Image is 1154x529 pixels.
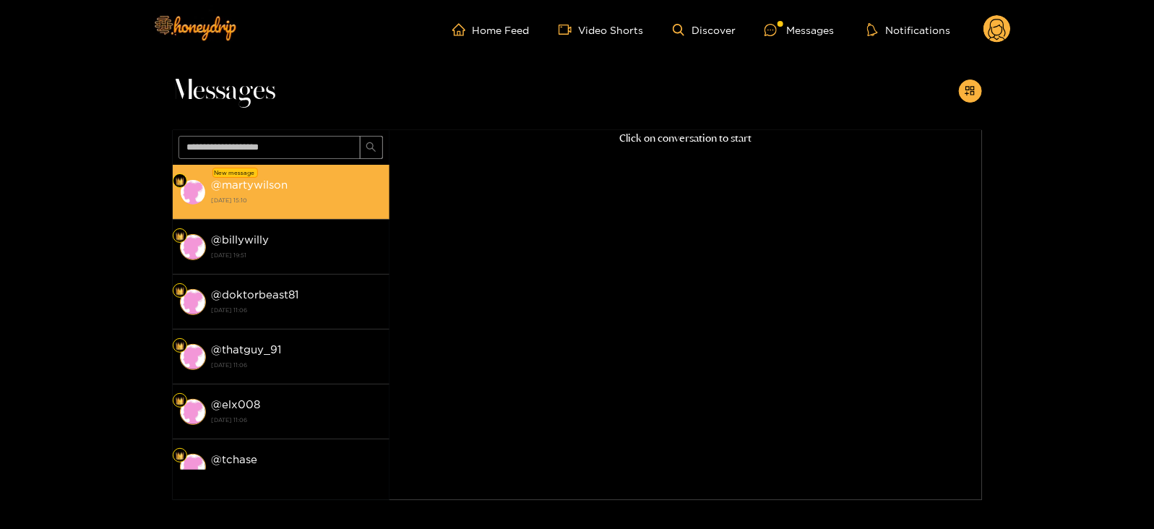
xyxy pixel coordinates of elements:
p: Click on conversation to start [389,130,982,147]
strong: @ doktorbeast81 [212,288,299,301]
strong: [DATE] 19:51 [212,249,382,262]
img: conversation [180,454,206,480]
strong: @ tchase [212,453,258,465]
img: conversation [180,399,206,425]
span: Messages [173,74,276,108]
img: conversation [180,234,206,260]
strong: [DATE] 11:06 [212,358,382,371]
strong: [DATE] 15:10 [212,194,382,207]
strong: @ elx008 [212,398,261,410]
strong: @ martywilson [212,179,288,191]
a: Discover [673,24,736,36]
button: appstore-add [959,79,982,103]
strong: [DATE] 11:06 [212,304,382,317]
span: search [366,142,376,154]
img: Fan Level [176,232,184,241]
span: appstore-add [965,85,976,98]
div: Messages [765,22,834,38]
a: Home Feed [452,23,530,36]
div: New message [212,168,258,178]
img: Fan Level [176,177,184,186]
img: Fan Level [176,342,184,350]
img: conversation [180,179,206,205]
strong: @ thatguy_91 [212,343,282,356]
img: conversation [180,289,206,315]
strong: [DATE] 11:06 [212,413,382,426]
img: Fan Level [176,287,184,296]
span: video-camera [559,23,579,36]
button: search [360,136,383,159]
span: home [452,23,473,36]
img: Fan Level [176,397,184,405]
a: Video Shorts [559,23,644,36]
strong: [DATE] 11:06 [212,468,382,481]
img: conversation [180,344,206,370]
img: Fan Level [176,452,184,460]
strong: @ billywilly [212,233,270,246]
button: Notifications [863,22,955,37]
